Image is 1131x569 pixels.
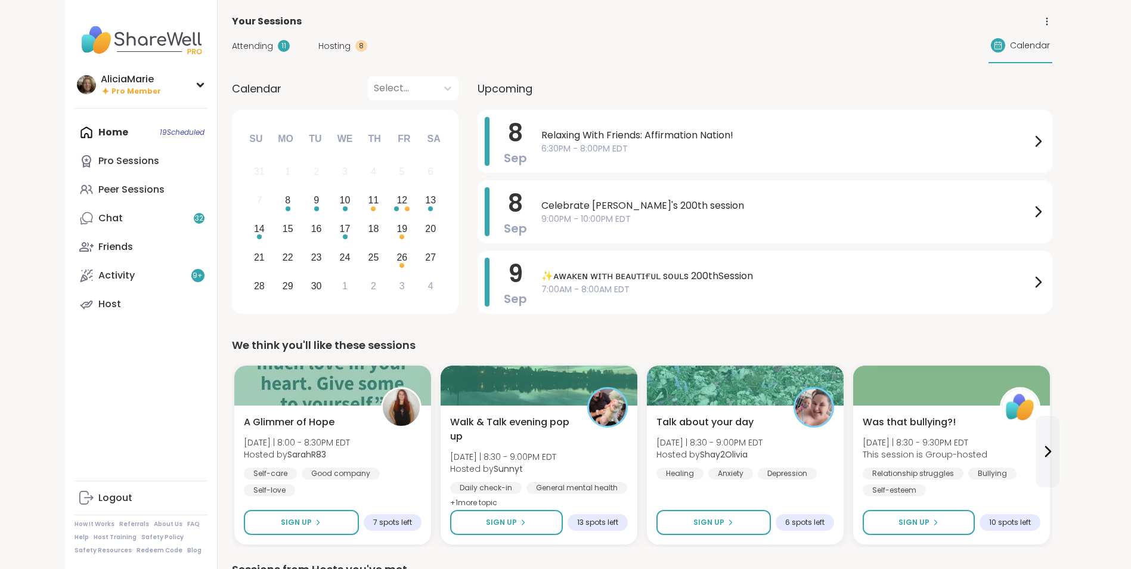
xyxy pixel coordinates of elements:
span: Walk & Talk evening pop up [450,415,574,444]
div: 1 [285,163,290,180]
div: Relationship struggles [863,468,963,480]
div: Su [243,126,269,152]
img: AliciaMarie [77,75,96,94]
div: Choose Monday, September 29th, 2025 [275,273,300,299]
div: 2 [314,163,319,180]
div: 9 [314,192,319,208]
div: Choose Friday, October 3rd, 2025 [389,273,415,299]
span: 7 spots left [373,518,412,527]
div: Th [361,126,388,152]
span: Sign Up [281,517,312,528]
div: Choose Saturday, September 20th, 2025 [418,217,444,242]
a: Friends [75,233,207,261]
div: Choose Monday, September 22nd, 2025 [275,245,300,270]
div: Choose Saturday, October 4th, 2025 [418,273,444,299]
div: 2 [371,278,376,294]
div: 20 [425,221,436,237]
div: Not available Sunday, August 31st, 2025 [247,159,272,185]
div: Choose Tuesday, September 30th, 2025 [303,273,329,299]
span: 8 [508,187,523,220]
img: Sunnyt [589,389,626,426]
div: 21 [254,249,265,265]
div: Choose Friday, September 12th, 2025 [389,188,415,214]
div: We think you'll like these sessions [232,337,1052,354]
div: 6 [428,163,433,180]
div: 1 [342,278,348,294]
div: Bullying [968,468,1017,480]
div: 31 [254,163,265,180]
b: SarahR83 [287,449,326,460]
div: Good company [302,468,380,480]
div: 30 [311,278,322,294]
div: 7 [256,192,262,208]
div: Depression [758,468,817,480]
a: About Us [154,520,182,528]
div: 4 [371,163,376,180]
div: 27 [425,249,436,265]
div: 17 [340,221,351,237]
div: Peer Sessions [98,183,165,196]
div: 10 [340,192,351,208]
div: Not available Monday, September 1st, 2025 [275,159,300,185]
button: Sign Up [863,510,975,535]
div: 15 [283,221,293,237]
div: Choose Sunday, September 28th, 2025 [247,273,272,299]
div: 3 [342,163,348,180]
div: 28 [254,278,265,294]
div: Choose Wednesday, September 10th, 2025 [332,188,358,214]
div: AliciaMarie [101,73,161,86]
a: Logout [75,484,207,512]
div: Host [98,298,121,311]
span: Pro Member [111,86,161,97]
a: Peer Sessions [75,175,207,204]
div: Choose Saturday, September 13th, 2025 [418,188,444,214]
div: Healing [656,468,704,480]
a: Activity9+ [75,261,207,290]
div: Not available Sunday, September 7th, 2025 [247,188,272,214]
a: Pro Sessions [75,147,207,175]
span: Was that bullying?! [863,415,956,429]
div: Not available Thursday, September 4th, 2025 [361,159,386,185]
img: ShareWell [1002,389,1039,426]
span: [DATE] | 8:30 - 9:00PM EDT [450,451,556,463]
span: Sign Up [898,517,929,528]
span: [DATE] | 8:00 - 8:30PM EDT [244,437,350,449]
div: Choose Wednesday, September 24th, 2025 [332,245,358,270]
div: Mo [272,126,299,152]
div: 13 [425,192,436,208]
div: Daily check-in [450,482,522,494]
div: We [331,126,358,152]
div: 11 [368,192,379,208]
div: Self-esteem [863,484,926,496]
span: Attending [232,40,273,52]
div: Tu [302,126,329,152]
span: 6 spots left [785,518,825,527]
span: [DATE] | 8:30 - 9:00PM EDT [656,437,763,449]
div: 18 [368,221,379,237]
div: 23 [311,249,322,265]
span: 7:00AM - 8:00AM EDT [541,283,1031,296]
div: Friends [98,240,133,253]
span: Sep [504,290,527,307]
div: Self-love [244,484,295,496]
div: 24 [340,249,351,265]
a: FAQ [187,520,200,528]
div: 26 [396,249,407,265]
a: Help [75,533,89,542]
div: 8 [285,192,290,208]
div: Anxiety [708,468,753,480]
button: Sign Up [656,510,771,535]
div: 25 [368,249,379,265]
div: Choose Tuesday, September 9th, 2025 [303,188,329,214]
span: 10 spots left [989,518,1031,527]
div: Self-care [244,468,297,480]
span: Calendar [232,81,281,97]
div: Choose Sunday, September 14th, 2025 [247,217,272,242]
span: [DATE] | 8:30 - 9:30PM EDT [863,437,987,449]
span: Hosted by [244,449,350,460]
div: Choose Friday, September 19th, 2025 [389,217,415,242]
img: SarahR83 [383,389,420,426]
button: Sign Up [450,510,563,535]
a: Redeem Code [137,546,182,555]
span: Sep [504,220,527,237]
